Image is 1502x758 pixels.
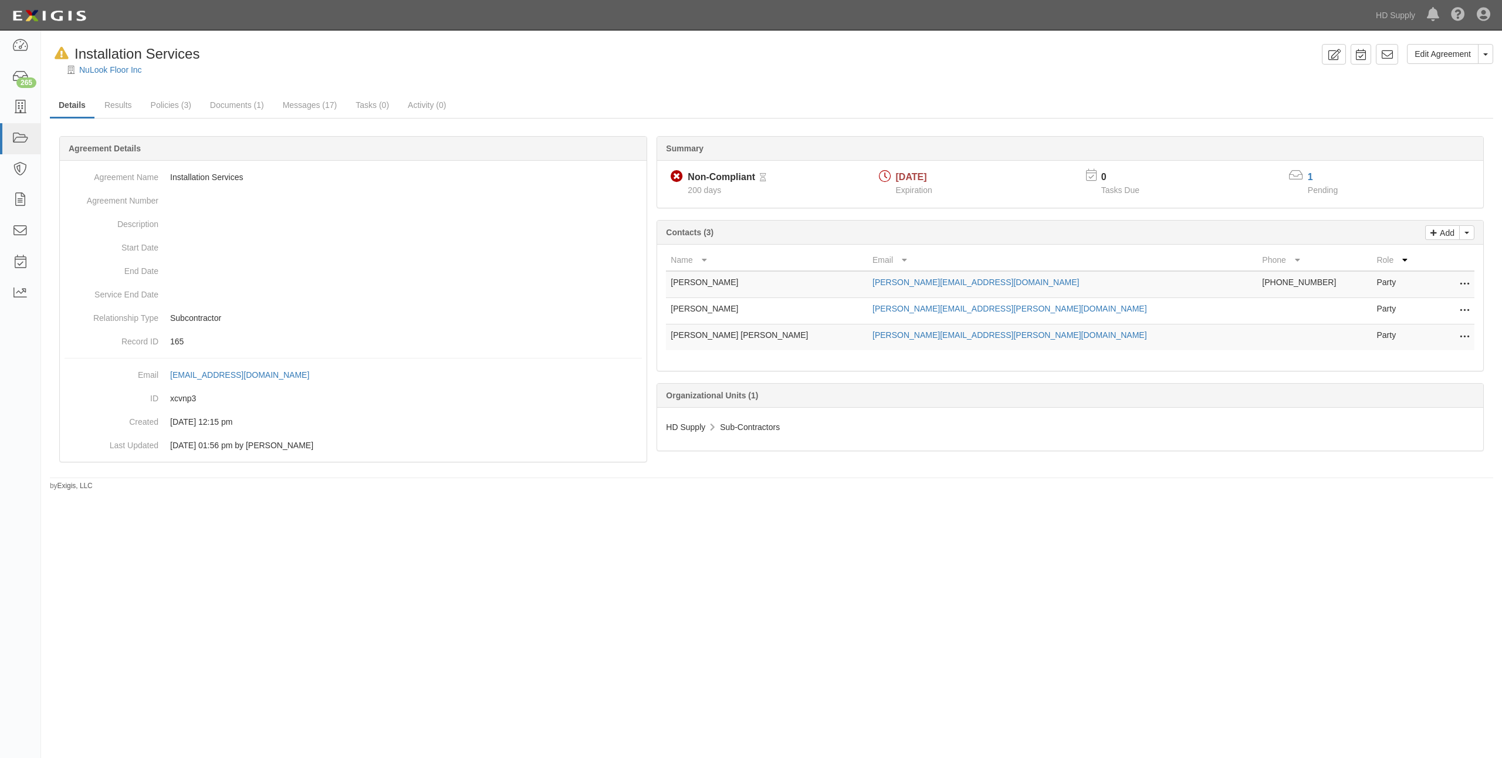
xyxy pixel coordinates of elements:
[65,410,642,434] dd: [DATE] 12:15 pm
[666,144,703,153] b: Summary
[666,228,713,237] b: Contacts (3)
[1308,185,1338,195] span: Pending
[57,482,93,490] a: Exigis, LLC
[96,93,141,117] a: Results
[1451,8,1465,22] i: Help Center - Complianz
[79,65,142,75] a: NuLook Floor Inc
[1437,226,1454,239] p: Add
[671,171,683,183] i: Non-Compliant
[170,370,322,380] a: [EMAIL_ADDRESS][DOMAIN_NAME]
[16,77,36,88] div: 265
[872,304,1147,313] a: [PERSON_NAME][EMAIL_ADDRESS][PERSON_NAME][DOMAIN_NAME]
[65,189,158,207] dt: Agreement Number
[1372,324,1427,351] td: Party
[75,46,199,62] span: Installation Services
[65,283,158,300] dt: Service End Date
[65,165,158,183] dt: Agreement Name
[666,324,868,351] td: [PERSON_NAME] [PERSON_NAME]
[1407,44,1479,64] a: Edit Agreement
[868,249,1257,271] th: Email
[69,144,141,153] b: Agreement Details
[1370,4,1421,27] a: HD Supply
[142,93,200,117] a: Policies (3)
[1308,172,1313,182] a: 1
[666,271,868,298] td: [PERSON_NAME]
[666,422,705,432] span: HD Supply
[1101,185,1139,195] span: Tasks Due
[65,259,158,277] dt: End Date
[65,410,158,428] dt: Created
[9,5,90,26] img: logo-5460c22ac91f19d4615b14bd174203de0afe785f0fc80cf4dbbc73dc1793850b.png
[399,93,455,117] a: Activity (0)
[65,387,158,404] dt: ID
[720,422,780,432] span: Sub-Contractors
[1101,171,1154,184] p: 0
[65,165,642,189] dd: Installation Services
[50,481,93,491] small: by
[688,171,755,184] div: Non-Compliant
[872,330,1147,340] a: [PERSON_NAME][EMAIL_ADDRESS][PERSON_NAME][DOMAIN_NAME]
[65,330,158,347] dt: Record ID
[760,174,766,182] i: Pending Review
[65,363,158,381] dt: Email
[872,278,1079,287] a: [PERSON_NAME][EMAIL_ADDRESS][DOMAIN_NAME]
[1372,271,1427,298] td: Party
[896,172,927,182] span: [DATE]
[896,185,932,195] span: Expiration
[65,236,158,253] dt: Start Date
[50,44,199,64] div: Installation Services
[1257,271,1372,298] td: [PHONE_NUMBER]
[55,48,69,60] i: In Default since 03/22/2025
[1372,298,1427,324] td: Party
[666,298,868,324] td: [PERSON_NAME]
[201,93,273,117] a: Documents (1)
[50,93,94,119] a: Details
[65,387,642,410] dd: xcvnp3
[65,306,642,330] dd: Subcontractor
[65,306,158,324] dt: Relationship Type
[1257,249,1372,271] th: Phone
[347,93,398,117] a: Tasks (0)
[688,185,721,195] span: Since 03/01/2025
[170,336,642,347] p: 165
[65,434,158,451] dt: Last Updated
[1425,225,1460,240] a: Add
[1372,249,1427,271] th: Role
[666,391,758,400] b: Organizational Units (1)
[65,212,158,230] dt: Description
[170,369,309,381] div: [EMAIL_ADDRESS][DOMAIN_NAME]
[274,93,346,117] a: Messages (17)
[666,249,868,271] th: Name
[65,434,642,457] dd: [DATE] 01:56 pm by [PERSON_NAME]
